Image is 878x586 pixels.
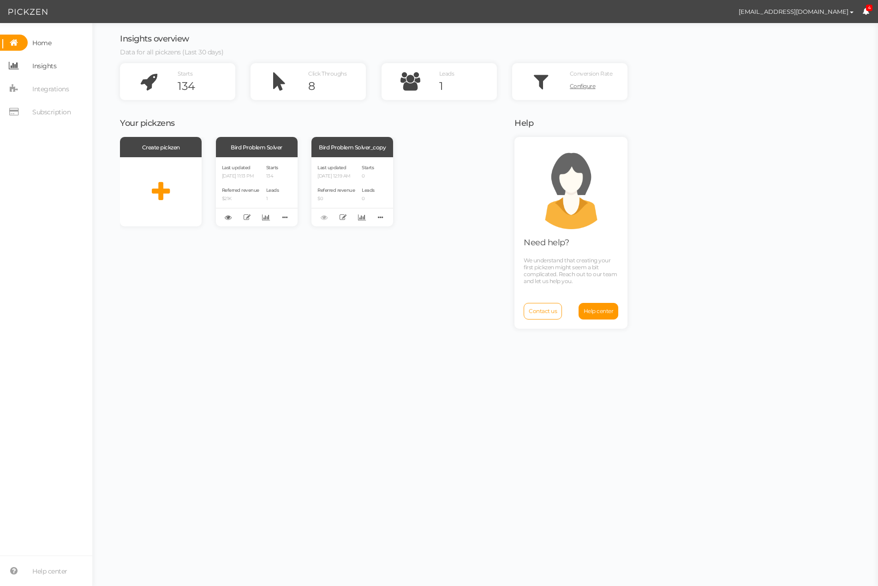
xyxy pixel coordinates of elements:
[120,118,175,128] span: Your pickzens
[317,196,355,202] p: $0
[362,187,375,193] span: Leads
[120,48,223,56] span: Data for all pickzens (Last 30 days)
[8,6,48,18] img: Pickzen logo
[362,196,375,202] p: 0
[439,70,454,77] span: Leads
[266,187,279,193] span: Leads
[32,59,56,73] span: Insights
[311,137,393,157] div: Bird Problem Solver_copy
[142,144,180,151] span: Create pickzen
[222,196,259,202] p: $21K
[579,303,619,320] a: Help center
[32,82,69,96] span: Integrations
[730,4,862,19] button: [EMAIL_ADDRESS][DOMAIN_NAME]
[714,4,730,20] img: a4f8c230212a40d8b278f3fb126f1c3f
[570,70,613,77] span: Conversion Rate
[530,146,613,229] img: support.png
[266,196,279,202] p: 1
[266,165,278,171] span: Starts
[866,5,873,12] span: 4
[178,70,192,77] span: Starts
[514,118,533,128] span: Help
[222,173,259,179] p: [DATE] 11:13 PM
[317,187,355,193] span: Referred revenue
[311,157,393,226] div: Last updated [DATE] 12:19 AM Referred revenue $0 Starts 0 Leads 0
[570,83,596,89] span: Configure
[362,165,374,171] span: Starts
[308,79,366,93] div: 8
[317,173,355,179] p: [DATE] 12:19 AM
[216,157,298,226] div: Last updated [DATE] 11:13 PM Referred revenue $21K Starts 134 Leads 1
[308,70,346,77] span: Click Throughs
[120,34,189,44] span: Insights overview
[266,173,279,179] p: 134
[739,8,848,15] span: [EMAIL_ADDRESS][DOMAIN_NAME]
[216,137,298,157] div: Bird Problem Solver
[362,173,375,179] p: 0
[32,105,71,119] span: Subscription
[178,79,235,93] div: 134
[529,308,557,314] span: Contact us
[584,308,614,314] span: Help center
[32,564,67,579] span: Help center
[32,36,51,50] span: Home
[222,165,251,171] span: Last updated
[439,79,497,93] div: 1
[570,79,627,93] a: Configure
[524,257,617,284] span: We understand that creating your first pickzen might seem a bit complicated. Reach out to our tea...
[524,237,569,248] span: Need help?
[222,187,259,193] span: Referred revenue
[317,165,346,171] span: Last updated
